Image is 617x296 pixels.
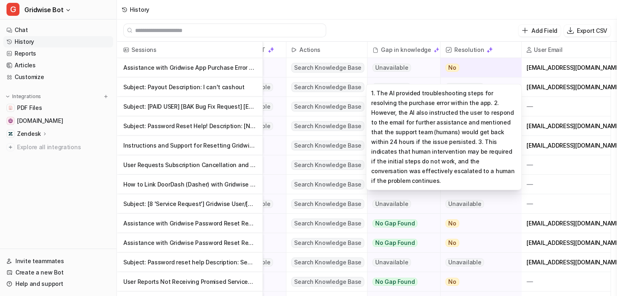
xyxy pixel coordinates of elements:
[12,93,41,100] p: Integrations
[441,58,515,77] button: No
[8,131,13,136] img: Zendesk
[123,116,256,136] p: Subject: Password Reset Help! Description: [No content]
[522,136,611,155] div: [EMAIL_ADDRESS][DOMAIN_NAME]
[372,278,417,286] span: No Gap Found
[366,84,522,190] div: 1. The AI provided troubleshooting steps for resolving the purchase error within the app. 2. Howe...
[577,26,607,35] p: Export CSV
[120,42,259,58] span: Sessions
[17,130,41,138] p: Zendesk
[123,233,256,253] p: Assistance with Gridwise Password Reset Request
[522,77,611,97] div: [EMAIL_ADDRESS][DOMAIN_NAME]
[291,63,364,73] span: Search Knowledge Base
[291,102,364,112] span: Search Knowledge Base
[3,48,113,59] a: Reports
[3,142,113,153] a: Explore all integrations
[445,278,459,286] span: No
[123,136,256,155] p: Instructions and Support for Resetting Gridwise Account Password
[6,3,19,16] span: G
[444,42,518,58] span: Resolution
[564,25,611,36] button: Export CSV
[123,272,256,292] p: User Reports Not Receiving Promised Services with Gridwise Plus Subscription
[17,141,110,154] span: Explore all integrations
[123,97,256,116] p: Subject: [PAID USER] [BAK Bug Fix Request] [EMAIL_ADDRESS][DOMAIN_NAME] Description: *App Version...
[522,214,611,233] div: [EMAIL_ADDRESS][DOMAIN_NAME]
[291,219,364,228] span: Search Knowledge Base
[441,233,515,253] button: No
[6,143,15,151] img: explore all integrations
[123,175,256,194] p: How to Link DoorDash (Dasher) with Gridwise for Automatic Earnings Sync
[445,219,459,227] span: No
[291,199,364,209] span: Search Knowledge Base
[123,77,256,97] p: Subject: Payout Description: I can't cashout
[123,194,256,214] p: Subject: [8 'Service Request'] Gridwise User/[EMAIL_ADDRESS][DOMAIN_NAME]> Description: *App Vers...
[3,267,113,278] a: Create a new Bot
[3,102,113,114] a: PDF FilesPDF Files
[130,5,149,14] div: History
[299,42,320,58] h2: Actions
[291,180,364,189] span: Search Knowledge Base
[372,219,417,227] span: No Gap Found
[445,200,484,208] span: Unavailable
[368,214,434,233] button: No Gap Found
[445,258,484,266] span: Unavailable
[372,239,417,247] span: No Gap Found
[534,42,562,58] h2: User Email
[445,64,459,72] span: No
[24,4,63,15] span: Gridwise Bot
[3,24,113,36] a: Chat
[368,272,434,292] button: No Gap Found
[17,104,42,112] span: PDF Files
[291,160,364,170] span: Search Knowledge Base
[8,105,13,110] img: PDF Files
[372,258,411,266] span: Unavailable
[3,255,113,267] a: Invite teammates
[522,253,611,272] div: [EMAIL_ADDRESS][DOMAIN_NAME]
[123,214,256,233] p: Assistance with Gridwise Password Reset Request
[8,118,13,123] img: gridwise.io
[3,278,113,290] a: Help and support
[291,277,364,287] span: Search Knowledge Base
[372,64,411,72] span: Unavailable
[518,25,560,36] button: Add Field
[291,238,364,248] span: Search Knowledge Base
[123,58,256,77] p: Assistance with Gridwise App Purchase Error E_USER
[291,121,364,131] span: Search Knowledge Base
[441,272,515,292] button: No
[291,141,364,150] span: Search Knowledge Base
[531,26,557,35] p: Add Field
[445,83,484,91] span: Unavailable
[123,253,256,272] p: Subject: Password reset help Description: Sent from my iPhone
[3,60,113,71] a: Articles
[291,82,364,92] span: Search Knowledge Base
[3,36,113,47] a: History
[372,83,411,91] span: Unavailable
[522,116,611,135] div: [EMAIL_ADDRESS][DOMAIN_NAME]
[17,117,63,125] span: [DOMAIN_NAME]
[5,94,11,99] img: expand menu
[3,92,43,101] button: Integrations
[3,71,113,83] a: Customize
[368,233,434,253] button: No Gap Found
[522,58,611,77] div: [EMAIL_ADDRESS][DOMAIN_NAME]
[441,214,515,233] button: No
[3,115,113,127] a: gridwise.io[DOMAIN_NAME]
[522,233,611,252] div: [EMAIL_ADDRESS][DOMAIN_NAME]
[103,94,109,99] img: menu_add.svg
[123,155,256,175] p: User Requests Subscription Cancellation and Refund Due to App Issues
[372,200,411,208] span: Unavailable
[445,239,459,247] span: No
[371,42,437,58] div: Gap in knowledge
[291,257,364,267] span: Search Knowledge Base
